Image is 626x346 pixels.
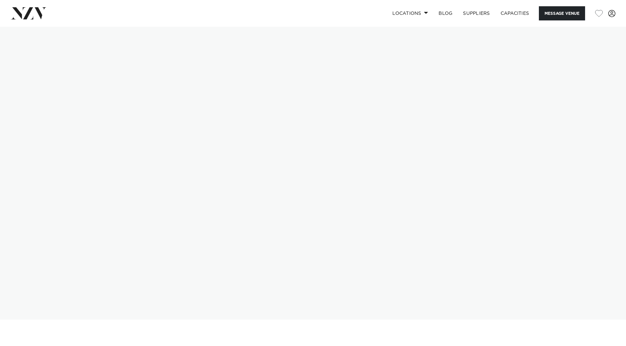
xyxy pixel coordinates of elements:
a: BLOG [433,6,458,20]
img: nzv-logo.png [11,7,47,19]
a: Locations [387,6,433,20]
button: Message Venue [539,6,585,20]
a: Capacities [495,6,535,20]
a: SUPPLIERS [458,6,495,20]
